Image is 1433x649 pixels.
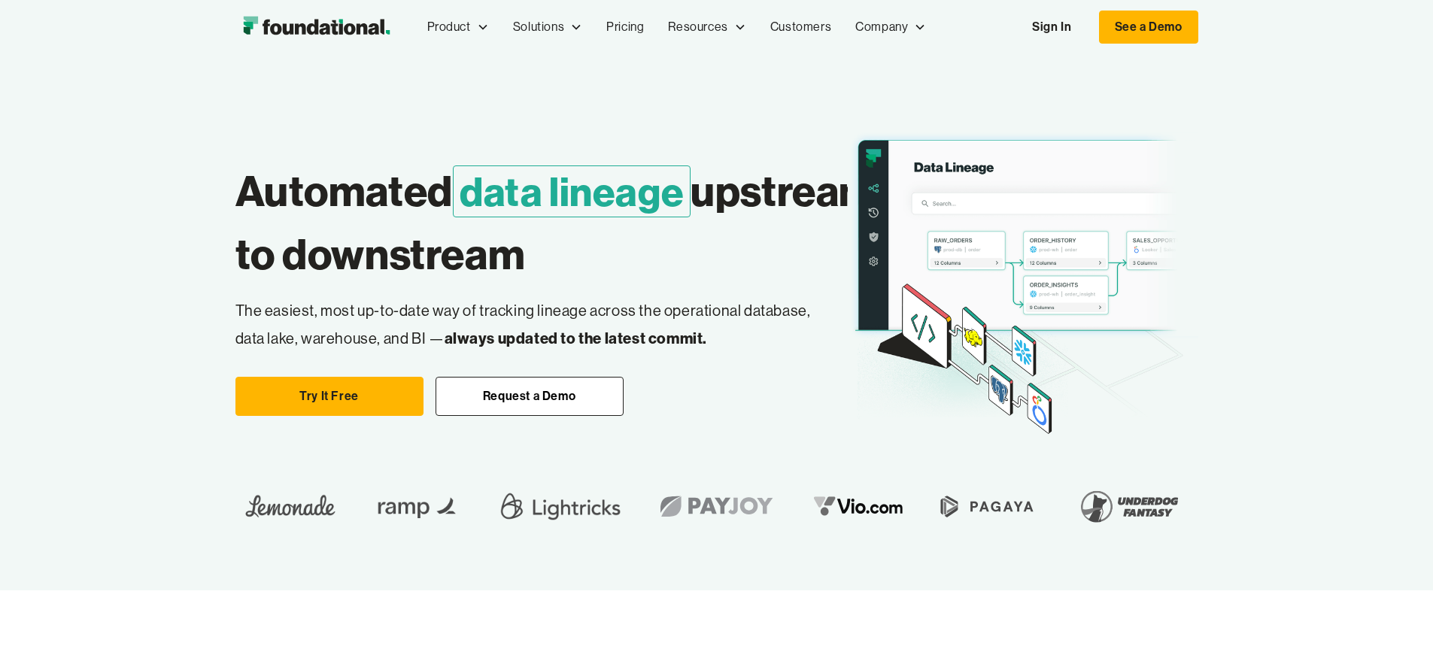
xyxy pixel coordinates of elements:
[501,2,594,52] div: Solutions
[235,482,346,530] img: Lemonade Logo
[427,17,471,37] div: Product
[436,377,624,416] a: Request a Demo
[803,482,914,530] img: vio logo
[668,17,727,37] div: Resources
[513,17,564,37] div: Solutions
[235,159,876,286] h1: Automated upstream to downstream
[367,482,470,530] img: Ramp Logo
[648,482,785,530] img: Payjoy logo
[1017,11,1086,43] a: Sign In
[1069,482,1189,530] img: Underdog Fantasy Logo
[415,2,501,52] div: Product
[1162,475,1433,649] iframe: Chat Widget
[235,12,397,42] img: Foundational Logo
[594,2,656,52] a: Pricing
[235,377,424,416] a: Try It Free
[445,329,708,347] strong: always updated to the latest commit.
[1099,11,1198,44] a: See a Demo
[495,482,626,530] img: Lightricks Logo
[235,12,397,42] a: home
[656,2,757,52] div: Resources
[235,298,824,353] p: The easiest, most up-to-date way of tracking lineage across the operational database, data lake, ...
[758,2,843,52] a: Customers
[453,165,691,217] span: data lineage
[843,2,938,52] div: Company
[932,482,1043,530] img: Pagaya Logo
[855,17,908,37] div: Company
